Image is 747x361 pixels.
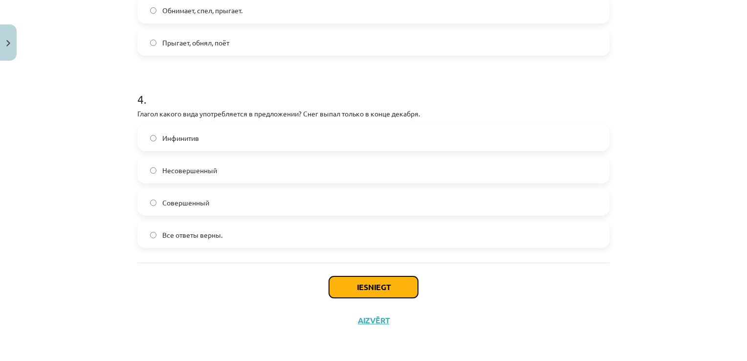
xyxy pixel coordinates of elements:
input: Совершенный [150,200,156,206]
span: Несовершенный [162,165,217,176]
button: Iesniegt [329,276,418,298]
span: Инфинитив [162,133,199,143]
input: Прыгает, обнял, поёт [150,40,156,46]
img: icon-close-lesson-0947bae3869378f0d4975bcd49f059093ad1ed9edebbc8119c70593378902aed.svg [6,40,10,46]
span: Обнимает, спел, прыгает. [162,5,242,16]
input: Несовершенный [150,167,156,174]
p: Глагол какого вида употребляется в предложении? Снег выпал только в конце декабря. [137,109,610,119]
span: Совершенный [162,198,209,208]
button: Aizvērt [355,316,392,325]
h1: 4 . [137,75,610,106]
input: Обнимает, спел, прыгает. [150,7,156,14]
span: Прыгает, обнял, поёт [162,38,229,48]
input: Инфинитив [150,135,156,141]
span: Все ответы верны. [162,230,222,240]
input: Все ответы верны. [150,232,156,238]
